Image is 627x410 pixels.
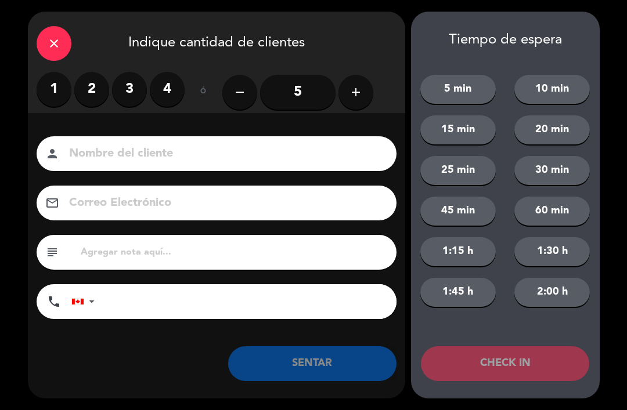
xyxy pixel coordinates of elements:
input: Correo Electrónico [68,193,381,213]
button: 1:45 h [420,278,496,307]
button: 25 min [420,156,496,185]
button: 20 min [514,115,590,144]
i: close [47,37,61,50]
div: Canada: +1 [72,285,99,318]
input: Nombre del cliente [68,144,381,164]
i: add [349,85,363,99]
i: subject [45,245,59,259]
button: 5 min [420,75,496,104]
button: remove [222,75,257,110]
i: email [45,196,59,210]
label: 4 [150,72,185,107]
button: CHECK IN [421,346,589,381]
button: 45 min [420,197,496,226]
label: 2 [74,72,109,107]
label: 3 [112,72,147,107]
button: 10 min [514,75,590,104]
input: Agregar nota aquí... [80,244,388,260]
button: 60 min [514,197,590,226]
button: 15 min [420,115,496,144]
button: SENTAR [228,346,397,381]
label: 1 [37,72,71,107]
button: 1:15 h [420,237,496,266]
button: 2:00 h [514,278,590,307]
button: 1:30 h [514,237,590,266]
button: add [338,75,373,110]
i: phone [47,295,61,309]
div: ó [185,72,222,113]
i: remove [233,85,247,99]
div: Indique cantidad de clientes [28,12,405,72]
button: 30 min [514,156,590,185]
i: person [45,147,59,161]
div: Tiempo de espera [411,32,600,49]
